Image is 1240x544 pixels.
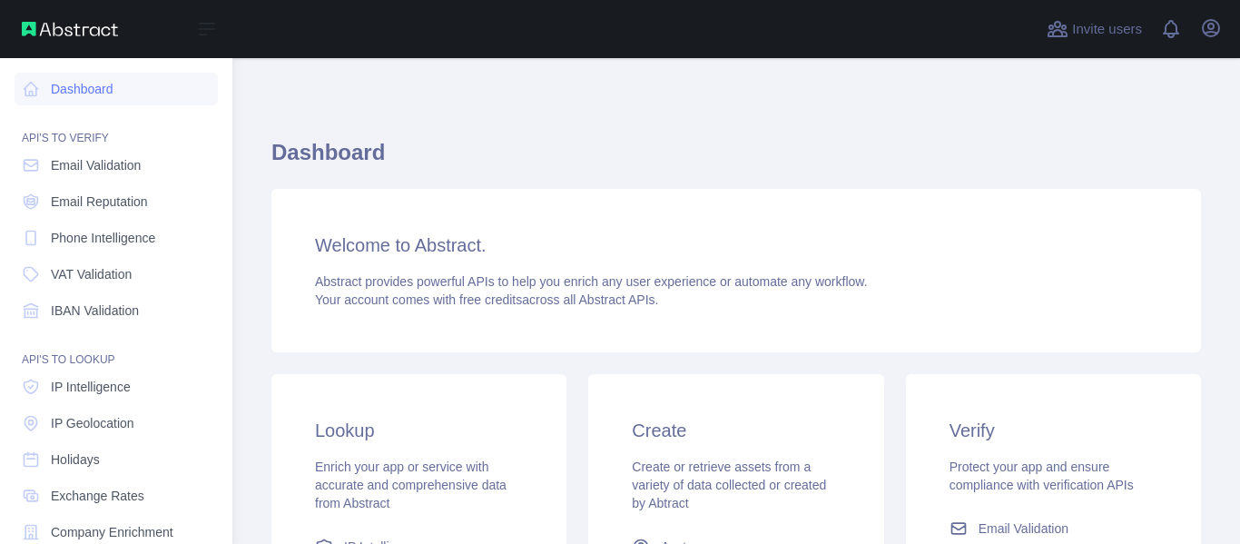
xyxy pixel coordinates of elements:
div: API'S TO LOOKUP [15,331,218,367]
button: Invite users [1043,15,1146,44]
span: Your account comes with across all Abstract APIs. [315,292,658,307]
a: Exchange Rates [15,480,218,512]
span: free credits [459,292,522,307]
span: Protect your app and ensure compliance with verification APIs [950,460,1134,492]
h3: Verify [950,418,1157,443]
h3: Lookup [315,418,523,443]
span: Create or retrieve assets from a variety of data collected or created by Abtract [632,460,826,510]
a: Email Reputation [15,185,218,218]
span: IP Geolocation [51,414,134,432]
span: Email Reputation [51,193,148,211]
span: Phone Intelligence [51,229,155,247]
span: VAT Validation [51,265,132,283]
span: Exchange Rates [51,487,144,505]
span: Email Validation [979,519,1068,538]
span: IP Intelligence [51,378,131,396]
span: Abstract provides powerful APIs to help you enrich any user experience or automate any workflow. [315,274,868,289]
h1: Dashboard [271,138,1201,182]
a: VAT Validation [15,258,218,291]
a: IBAN Validation [15,294,218,327]
img: Abstract API [22,22,118,36]
span: Holidays [51,450,100,469]
a: Phone Intelligence [15,222,218,254]
span: Email Validation [51,156,141,174]
span: Invite users [1072,19,1142,40]
a: Dashboard [15,73,218,105]
span: Company Enrichment [51,523,173,541]
a: IP Intelligence [15,371,218,403]
h3: Welcome to Abstract. [315,232,1157,258]
a: IP Geolocation [15,407,218,440]
span: IBAN Validation [51,302,139,320]
div: API'S TO VERIFY [15,109,218,145]
a: Email Validation [15,149,218,182]
a: Holidays [15,443,218,476]
span: Enrich your app or service with accurate and comprehensive data from Abstract [315,460,507,510]
h3: Create [632,418,840,443]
